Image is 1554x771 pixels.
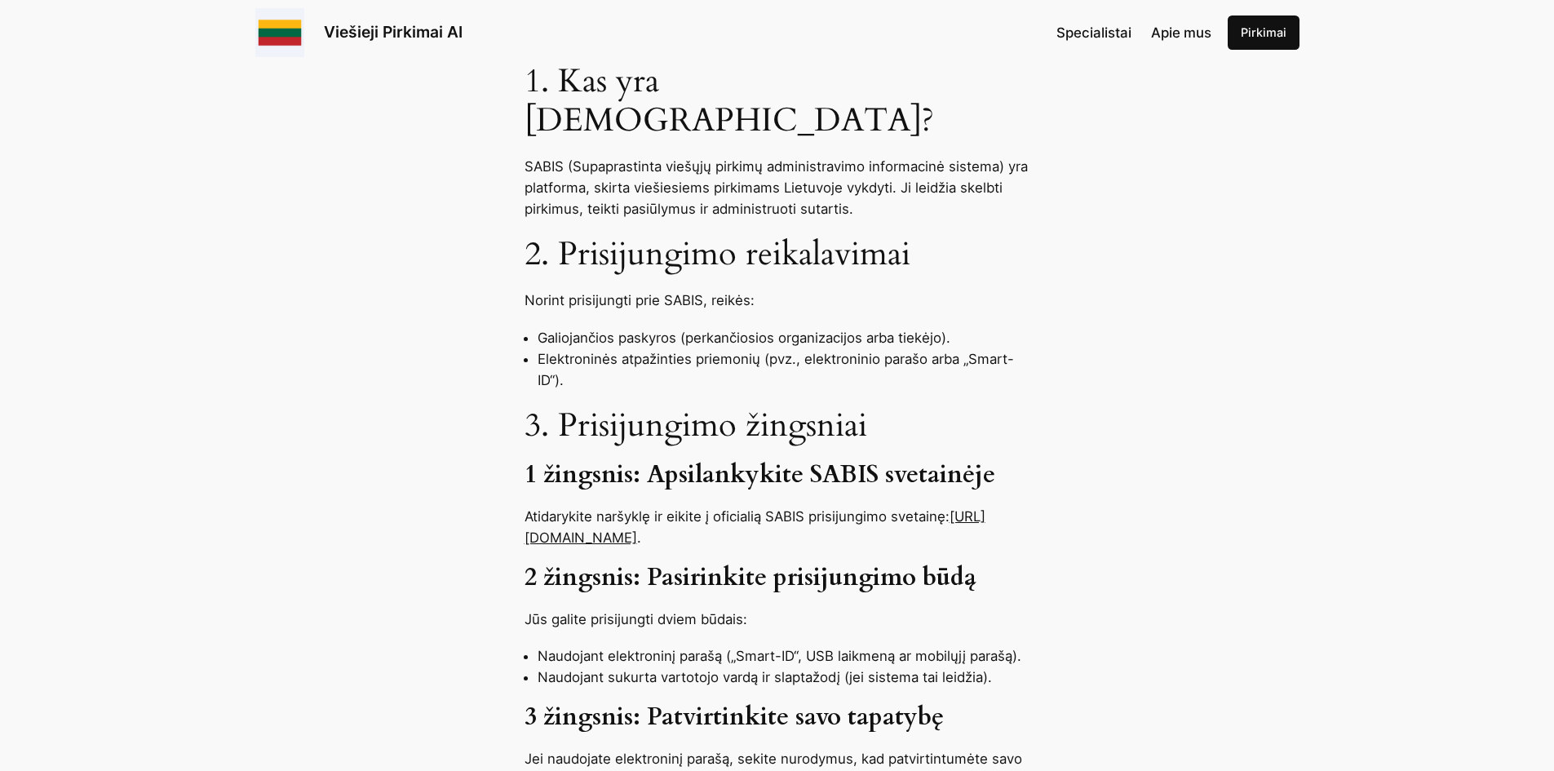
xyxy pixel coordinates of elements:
li: Elektroninės atpažinties priemonių (pvz., elektroninio parašo arba „Smart-ID“). [538,348,1030,391]
p: Jūs galite prisijungti dviem būdais: [525,609,1030,630]
strong: 1 žingsnis: Apsilankykite SABIS svetainėje [525,459,995,491]
span: Apie mus [1151,24,1211,41]
a: Pirkimai [1228,16,1299,50]
li: Naudojant elektroninį parašą („Smart-ID“, USB laikmeną ar mobilųjį parašą). [538,645,1030,667]
p: Norint prisijungti prie SABIS, reikės: [525,290,1030,311]
p: Atidarykite naršyklę ir eikite į oficialią SABIS prisijungimo svetainę: . [525,506,1030,548]
a: [URL][DOMAIN_NAME] [525,508,985,546]
strong: 2 žingsnis: Pasirinkite prisijungimo būdą [525,561,976,594]
strong: 3 žingsnis: Patvirtinkite savo tapatybę [525,701,944,733]
a: Apie mus [1151,22,1211,43]
li: Naudojant sukurta vartotojo vardą ir slaptažodį (jei sistema tai leidžia). [538,667,1030,688]
a: Specialistai [1056,22,1131,43]
h2: 1. Kas yra [DEMOGRAPHIC_DATA]? [525,62,1030,140]
h2: 3. Prisijungimo žingsniai [525,406,1030,445]
img: Viešieji pirkimai logo [255,8,304,57]
span: Specialistai [1056,24,1131,41]
li: Galiojančios paskyros (perkančiosios organizacijos arba tiekėjo). [538,327,1030,348]
a: Viešieji Pirkimai AI [324,22,463,42]
h2: 2. Prisijungimo reikalavimai [525,235,1030,274]
nav: Navigation [1056,22,1211,43]
p: SABIS (Supaprastinta viešųjų pirkimų administravimo informacinė sistema) yra platforma, skirta vi... [525,156,1030,219]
